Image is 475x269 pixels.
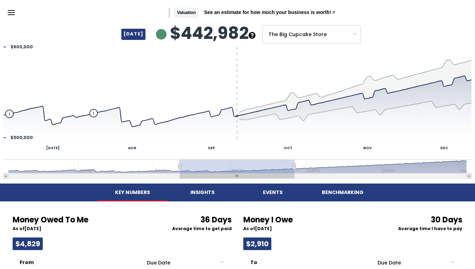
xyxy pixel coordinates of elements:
text: ! [9,112,10,117]
button: see more about your cashflow projection [249,32,256,40]
span: Valuation [174,8,198,18]
text: DEC [440,145,448,151]
button: Insights [168,184,238,201]
button: Benchmarking [308,184,378,201]
svg: Menu [7,8,15,17]
text: AUG [128,145,136,151]
p: From [20,256,137,266]
button: Key Numbers [97,184,168,201]
span: $442,982 [170,25,256,42]
h4: Money Owed To Me [13,215,150,225]
p: Average time I have to pay [391,226,462,232]
text: $300,000 [11,134,33,140]
span: $4,829 [13,237,43,250]
h4: 30 Days [391,215,462,225]
p: As of [DATE] [243,226,380,232]
button: ValuationSee an estimate for how much your business is worth! [169,8,336,18]
text: $900,000 [11,44,33,50]
g: Saturday, Jun 14, 04:00, 455,507. flags. [6,110,13,118]
text: SEP [208,145,215,151]
p: Average time to get paid [161,226,232,232]
p: As of [DATE] [13,226,150,232]
h4: 36 Days [161,215,232,225]
button: Events [238,184,308,201]
g: Thursday, Jul 17, 04:00, 460,069. flags. [90,109,97,117]
span: See an estimate for how much your business is worth! [204,10,331,15]
span: [DATE] [121,29,145,40]
text: Sep… [460,168,471,173]
h4: Money I Owe [243,215,380,225]
text: [DATE] [46,145,60,151]
text: OCT [284,145,292,151]
g: flags, series 3 of 4 with 2 data points. Y axis, values. X axis, Time. [6,109,97,118]
text: NOV [363,145,372,151]
p: To [250,256,368,266]
span: $2,910 [243,237,271,250]
text: ! [93,111,94,116]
